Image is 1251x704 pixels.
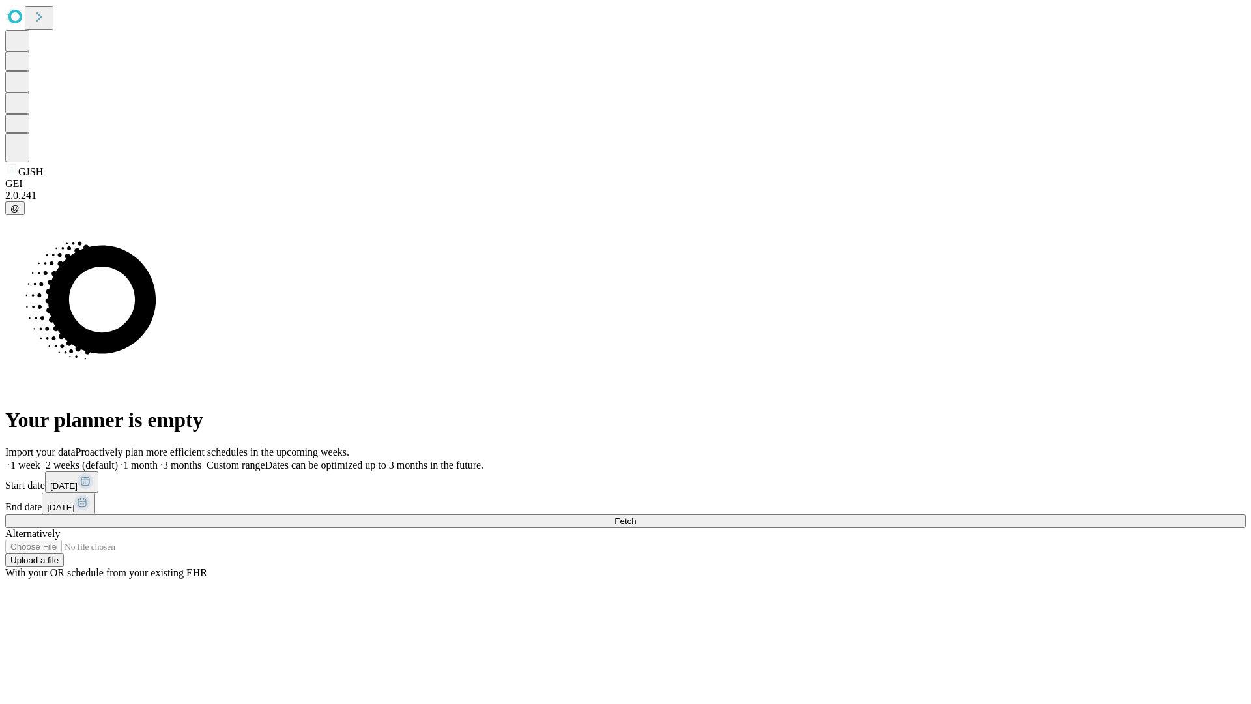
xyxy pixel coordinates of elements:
span: 2 weeks (default) [46,460,118,471]
button: [DATE] [42,493,95,514]
div: GEI [5,178,1246,190]
button: @ [5,201,25,215]
span: Alternatively [5,528,60,539]
h1: Your planner is empty [5,408,1246,432]
span: @ [10,203,20,213]
span: Dates can be optimized up to 3 months in the future. [265,460,483,471]
span: [DATE] [47,503,74,512]
span: Fetch [614,516,636,526]
span: 1 week [10,460,40,471]
span: GJSH [18,166,43,177]
button: [DATE] [45,471,98,493]
div: 2.0.241 [5,190,1246,201]
span: With your OR schedule from your existing EHR [5,567,207,578]
div: Start date [5,471,1246,493]
button: Fetch [5,514,1246,528]
span: 3 months [163,460,201,471]
button: Upload a file [5,553,64,567]
span: Import your data [5,447,76,458]
span: 1 month [123,460,158,471]
span: Custom range [207,460,265,471]
div: End date [5,493,1246,514]
span: Proactively plan more efficient schedules in the upcoming weeks. [76,447,349,458]
span: [DATE] [50,481,78,491]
